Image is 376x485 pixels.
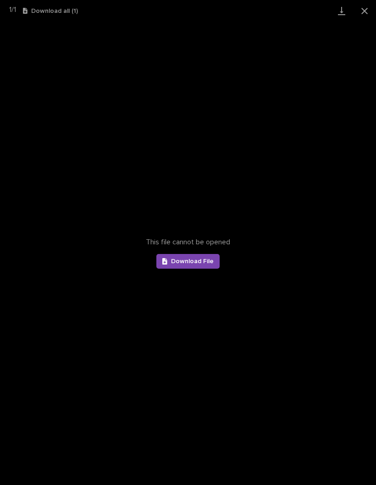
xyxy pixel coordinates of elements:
button: Download all (1) [23,8,78,14]
span: 1 [14,6,16,13]
a: Download File [156,254,220,269]
span: This file cannot be opened [146,238,230,247]
span: Download File [171,258,214,265]
span: 1 [9,6,11,13]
